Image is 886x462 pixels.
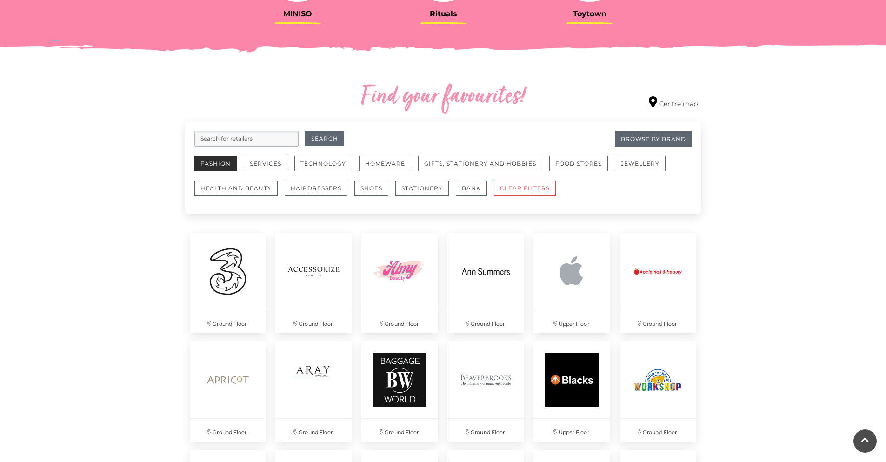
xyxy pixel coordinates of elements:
a: Stationery [395,181,456,205]
p: Ground Floor [190,310,266,333]
button: Jewellery [615,156,666,171]
p: Ground Floor [275,419,352,442]
button: Food Stores [549,156,608,171]
button: Technology [294,156,352,171]
p: Ground Floor [620,310,696,333]
button: Fashion [194,156,237,171]
p: Ground Floor [190,419,266,442]
p: Ground Floor [620,419,696,442]
button: Search [305,131,344,146]
a: Technology [294,156,359,181]
p: Upper Floor [533,419,610,442]
button: Stationery [395,181,449,196]
a: Upper Floor [529,228,615,338]
a: Hairdressers [285,181,354,205]
button: Services [244,156,287,171]
a: Ground Floor [271,337,357,446]
a: Bank [456,181,494,205]
a: Ground Floor [271,228,357,338]
a: Ground Floor [357,228,443,338]
button: Homeware [359,156,411,171]
h3: MINISO [232,9,364,18]
a: Ground Floor [443,337,529,446]
a: Food Stores [549,156,615,181]
p: Ground Floor [361,310,438,333]
a: Fashion [194,156,244,181]
a: Ground Floor [357,337,443,446]
a: Ground Floor [185,228,271,338]
a: Homeware [359,156,418,181]
a: Shoes [354,181,395,205]
a: Gifts, Stationery and Hobbies [418,156,549,181]
a: Upper Floor [529,337,615,446]
button: Health and Beauty [194,181,278,196]
button: CLEAR FILTERS [494,181,556,196]
a: CLEAR FILTERS [494,181,563,205]
a: Health and Beauty [194,181,285,205]
input: Search for retailers [194,131,299,147]
p: Ground Floor [447,310,524,333]
button: Gifts, Stationery and Hobbies [418,156,542,171]
a: Centre map [649,96,698,109]
a: Services [244,156,294,181]
a: Ground Floor [443,228,529,338]
button: Shoes [354,181,388,196]
button: Hairdressers [285,181,347,196]
a: Ground Floor [615,337,701,446]
p: Ground Floor [275,310,352,333]
a: Ground Floor [185,337,271,446]
p: Upper Floor [533,310,610,333]
a: Browse By Brand [615,131,692,147]
h3: Rituals [378,9,510,18]
p: Ground Floor [361,419,438,442]
h3: Toytown [524,9,656,18]
a: Ground Floor [615,228,701,338]
h2: Find your favourites! [273,82,613,112]
p: Ground Floor [447,419,524,442]
button: Bank [456,181,487,196]
a: Jewellery [615,156,673,181]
